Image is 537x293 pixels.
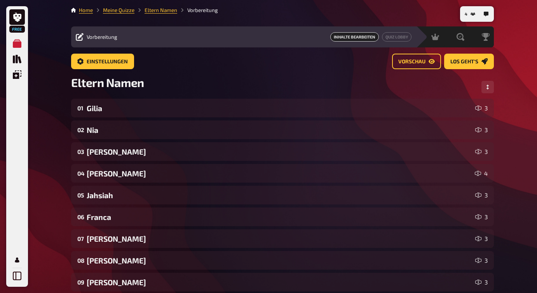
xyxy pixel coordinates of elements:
div: 01 [77,105,84,112]
div: 3 [475,279,488,285]
a: Meine Quizze [9,36,25,51]
div: 3 [475,214,488,220]
div: 09 [77,279,84,286]
div: 07 [77,235,84,242]
div: 06 [77,213,84,220]
div: 3 [475,105,488,111]
div: [PERSON_NAME] [87,147,472,156]
div: 3 [475,148,488,155]
button: Vorschau [392,54,441,69]
div: 3 [475,235,488,242]
a: Quiz Sammlung [9,51,25,67]
a: Inhalte Bearbeiten [330,32,379,42]
li: Home [79,6,93,14]
li: Eltern Namen [134,6,177,14]
div: Gilia [87,104,472,113]
button: Los geht's [444,54,494,69]
div: 4 [475,170,488,176]
button: Quiz Lobby [382,32,411,42]
button: Einstellungen [71,54,134,69]
div: [PERSON_NAME] [87,169,472,178]
button: 4 [462,8,478,20]
a: Mein Konto [9,252,25,268]
a: Einblendungen [9,67,25,82]
div: [PERSON_NAME] [87,256,472,265]
a: Home [79,7,93,13]
a: Eltern Namen [145,7,177,13]
div: Jahsiah [87,191,472,200]
div: 08 [77,257,84,264]
div: 02 [77,126,84,133]
div: 03 [77,148,84,155]
span: Vorschau [398,59,425,65]
li: Vorbereitung [177,6,218,14]
div: 3 [475,257,488,263]
div: Franca [87,213,472,221]
a: Meine Quizze [103,7,134,13]
button: Reihenfolge anpassen [481,81,494,93]
div: 04 [77,170,84,177]
div: [PERSON_NAME] [87,234,472,243]
span: Free [10,27,24,31]
div: [PERSON_NAME] [87,278,472,287]
li: Meine Quizze [93,6,134,14]
span: Los geht's [450,59,478,65]
span: 4 [465,12,467,16]
span: Eltern Namen [71,75,144,89]
span: Einstellungen [87,59,128,65]
div: Nia [87,126,472,134]
div: 3 [475,192,488,198]
span: Vorbereitung [87,34,117,40]
div: 3 [475,127,488,133]
div: 05 [77,192,84,199]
